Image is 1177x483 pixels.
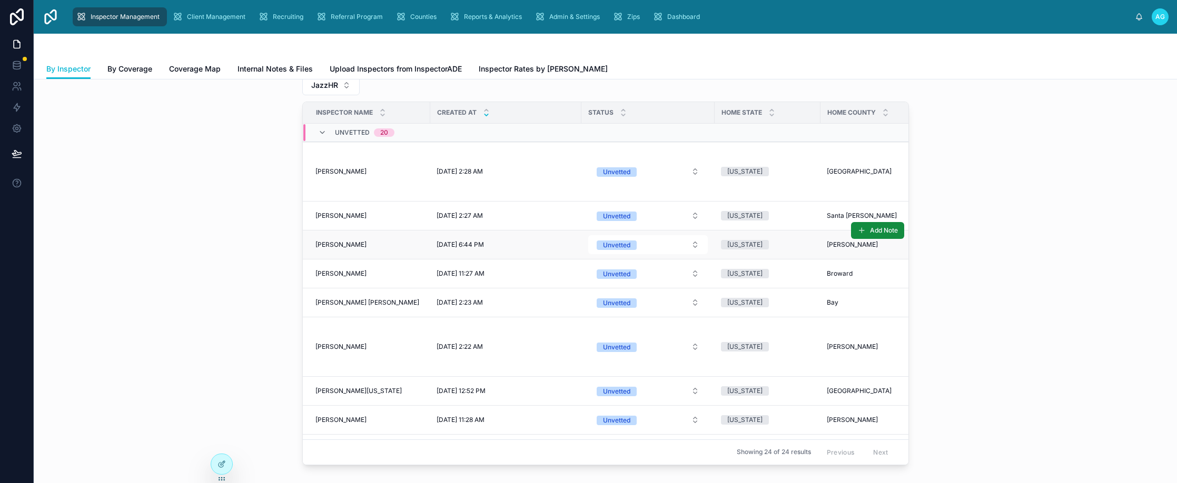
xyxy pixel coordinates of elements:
span: Referral Program [331,13,383,21]
span: [DATE] 11:28 AM [437,416,484,424]
span: Unvetted [335,128,370,137]
a: [US_STATE] [721,167,814,176]
button: Select Button [588,162,708,181]
span: [PERSON_NAME] [315,212,367,220]
span: Upload Inspectors from InspectorADE [330,64,462,74]
a: [US_STATE] [721,298,814,307]
span: [DATE] 11:27 AM [437,269,484,278]
a: [US_STATE] [721,342,814,351]
div: [US_STATE] [727,240,763,249]
a: [PERSON_NAME] [827,416,905,424]
span: Coverage Map [169,64,221,74]
span: [GEOGRAPHIC_DATA] [827,167,892,176]
a: Coverage Map [169,59,221,80]
span: [GEOGRAPHIC_DATA] [827,387,892,395]
div: Unvetted [603,240,630,250]
a: [PERSON_NAME] [827,240,905,249]
button: Select Button [588,410,708,429]
a: [US_STATE] [721,240,814,249]
span: Dashboard [667,13,700,21]
span: Home State [721,108,762,117]
span: Inspector Name [316,108,373,117]
a: Select Button [588,337,708,357]
div: Unvetted [603,387,630,396]
a: Internal Notes & Files [238,59,313,80]
span: By Inspector [46,64,91,74]
a: [DATE] 2:28 AM [437,167,575,176]
span: Status [588,108,614,117]
a: [DATE] 2:22 AM [437,343,575,351]
span: Inspector Management [91,13,160,21]
span: AG [1155,13,1165,21]
button: Select Button [588,381,708,400]
a: Dashboard [649,7,707,26]
span: [DATE] 12:52 PM [437,387,486,395]
a: [PERSON_NAME] [315,416,424,424]
a: Upload Inspectors from InspectorADE [330,59,462,80]
span: [PERSON_NAME] [827,240,878,249]
a: [DATE] 2:23 AM [437,298,575,307]
span: [DATE] 2:27 AM [437,212,483,220]
div: Unvetted [603,212,630,221]
span: [PERSON_NAME] [827,343,878,351]
img: App logo [42,8,59,25]
div: [US_STATE] [727,386,763,396]
a: [DATE] 11:28 AM [437,416,575,424]
div: scrollable content [67,5,1135,28]
span: Add Note [870,226,898,235]
a: Select Button [588,162,708,182]
span: [DATE] 2:22 AM [437,343,483,351]
a: Select Button [588,206,708,226]
span: [DATE] 2:28 AM [437,167,483,176]
a: Client Management [169,7,253,26]
a: Select Button [588,235,708,255]
div: Unvetted [603,269,630,279]
div: [US_STATE] [727,298,763,307]
a: [PERSON_NAME][US_STATE] [315,387,424,395]
div: [US_STATE] [727,167,763,176]
button: Select Button [302,75,360,95]
span: [DATE] 6:44 PM [437,240,484,249]
a: Inspector Rates by [PERSON_NAME] [479,59,608,80]
a: [GEOGRAPHIC_DATA] [827,167,905,176]
span: Internal Notes & Files [238,64,313,74]
span: By Coverage [107,64,152,74]
a: Select Button [588,381,708,401]
button: Select Button [588,235,708,254]
span: [PERSON_NAME] [827,416,878,424]
a: [US_STATE] [721,211,814,220]
a: By Inspector [46,59,91,79]
a: Select Button [588,293,708,313]
div: [US_STATE] [727,269,763,278]
a: [DATE] 6:44 PM [437,240,575,249]
a: [PERSON_NAME] [315,212,424,220]
span: Recruiting [273,13,303,21]
a: Admin & Settings [531,7,607,26]
a: [DATE] 2:27 AM [437,212,575,220]
a: Bay [827,298,905,307]
button: Add Note [851,222,904,239]
span: [PERSON_NAME] [315,416,367,424]
a: Reports & Analytics [446,7,529,26]
a: Select Button [588,264,708,284]
span: JazzHR [311,80,338,90]
div: [US_STATE] [727,415,763,425]
a: [DATE] 11:27 AM [437,269,575,278]
span: [PERSON_NAME] [315,343,367,351]
span: [PERSON_NAME] [315,269,367,278]
a: [PERSON_NAME] [PERSON_NAME] [315,298,424,307]
span: [PERSON_NAME] [PERSON_NAME] [315,298,419,307]
span: [DATE] 2:23 AM [437,298,483,307]
span: Created at [437,108,477,117]
span: Zips [627,13,640,21]
div: Unvetted [603,167,630,177]
button: Select Button [588,264,708,283]
span: Bay [827,298,838,307]
a: Recruiting [255,7,311,26]
div: [US_STATE] [727,342,763,351]
a: [PERSON_NAME] [315,240,424,249]
span: [PERSON_NAME] [315,240,367,249]
div: 20 [380,128,388,137]
a: Inspector Management [73,7,167,26]
span: Showing 24 of 24 results [737,448,811,456]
